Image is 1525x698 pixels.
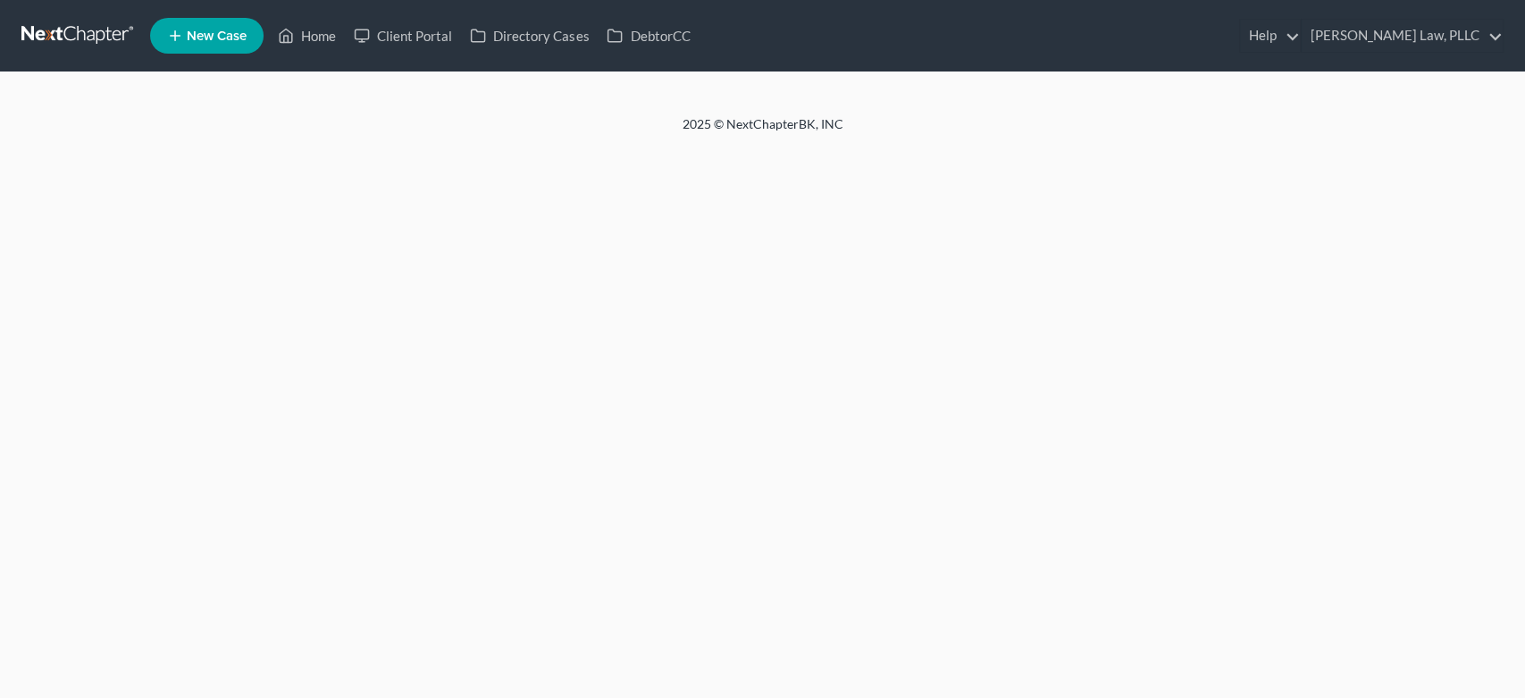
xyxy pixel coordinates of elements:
div: 2025 © NextChapterBK, INC [254,115,1272,147]
a: DebtorCC [598,20,699,52]
a: Home [269,20,345,52]
a: [PERSON_NAME] Law, PLLC [1302,20,1503,52]
new-legal-case-button: New Case [150,18,264,54]
a: Directory Cases [461,20,598,52]
a: Help [1240,20,1300,52]
a: Client Portal [345,20,461,52]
